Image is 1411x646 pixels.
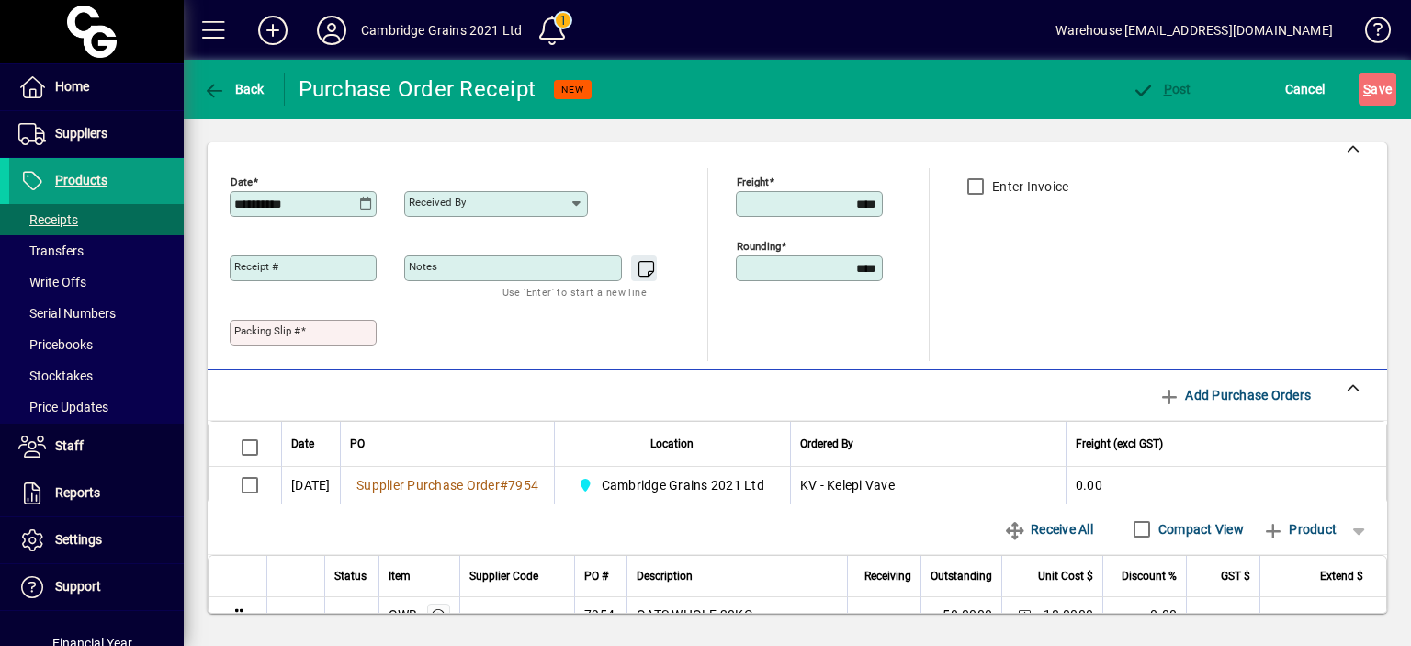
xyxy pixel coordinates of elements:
[350,434,545,454] div: PO
[356,478,500,493] span: Supplier Purchase Order
[1076,434,1363,454] div: Freight (excl GST)
[864,566,911,586] span: Receiving
[243,14,302,47] button: Add
[9,360,184,391] a: Stocktakes
[234,324,300,337] mat-label: Packing Slip #
[1320,566,1363,586] span: Extend $
[231,175,253,187] mat-label: Date
[409,196,466,209] mat-label: Received by
[389,606,418,624] div: OWB
[9,204,184,235] a: Receipts
[9,266,184,298] a: Write Offs
[1076,434,1163,454] span: Freight (excl GST)
[55,173,107,187] span: Products
[1102,597,1186,634] td: 0.00
[931,566,992,586] span: Outstanding
[626,597,847,634] td: OATS WHOLE 20KG
[1004,515,1093,544] span: Receive All
[55,579,101,594] span: Support
[1044,606,1093,624] span: 18.0000
[920,597,1001,634] td: 50.0000
[291,434,331,454] div: Date
[1038,566,1093,586] span: Unit Cost $
[1281,73,1330,106] button: Cancel
[988,177,1068,196] label: Enter Invoice
[302,14,361,47] button: Profile
[9,64,184,110] a: Home
[409,260,437,273] mat-label: Notes
[1066,467,1386,504] td: 0.00
[18,337,93,352] span: Pricebooks
[502,281,647,302] mat-hint: Use 'Enter' to start a new line
[997,513,1101,546] button: Receive All
[234,260,278,273] mat-label: Receipt #
[198,73,269,106] button: Back
[1285,74,1326,104] span: Cancel
[9,235,184,266] a: Transfers
[1363,74,1392,104] span: ave
[361,16,522,45] div: Cambridge Grains 2021 Ltd
[1155,520,1244,538] label: Compact View
[1151,379,1318,412] button: Add Purchase Orders
[500,478,508,493] span: #
[55,438,84,453] span: Staff
[334,566,367,586] span: Status
[800,434,1056,454] div: Ordered By
[9,329,184,360] a: Pricebooks
[737,175,769,187] mat-label: Freight
[18,368,93,383] span: Stocktakes
[350,434,365,454] span: PO
[469,566,538,586] span: Supplier Code
[299,74,536,104] div: Purchase Order Receipt
[184,73,285,106] app-page-header-button: Back
[18,212,78,227] span: Receipts
[55,79,89,94] span: Home
[55,532,102,547] span: Settings
[1262,515,1337,544] span: Product
[9,111,184,157] a: Suppliers
[9,564,184,610] a: Support
[9,470,184,516] a: Reports
[790,467,1066,504] td: KV - Kelepi Vave
[18,244,84,258] span: Transfers
[561,84,584,96] span: NEW
[291,434,314,454] span: Date
[1055,16,1333,45] div: Warehouse [EMAIL_ADDRESS][DOMAIN_NAME]
[18,306,116,321] span: Serial Numbers
[650,434,694,454] span: Location
[1253,513,1346,546] button: Product
[9,424,184,470] a: Staff
[1363,82,1371,96] span: S
[637,566,693,586] span: Description
[800,434,853,454] span: Ordered By
[1127,73,1196,106] button: Post
[203,82,265,96] span: Back
[1351,4,1388,63] a: Knowledge Base
[9,391,184,423] a: Price Updates
[737,239,781,252] mat-label: Rounding
[573,474,772,496] span: Cambridge Grains 2021 Ltd
[9,298,184,329] a: Serial Numbers
[9,517,184,563] a: Settings
[574,597,626,634] td: 7954
[1221,566,1250,586] span: GST $
[350,475,545,495] a: Supplier Purchase Order#7954
[508,478,538,493] span: 7954
[584,566,608,586] span: PO #
[1164,82,1172,96] span: P
[602,476,764,494] span: Cambridge Grains 2021 Ltd
[55,126,107,141] span: Suppliers
[1158,380,1311,410] span: Add Purchase Orders
[1359,73,1396,106] button: Save
[389,566,411,586] span: Item
[18,400,108,414] span: Price Updates
[1132,82,1191,96] span: ost
[55,485,100,500] span: Reports
[281,467,340,504] td: [DATE]
[1122,566,1177,586] span: Discount %
[1011,602,1037,628] button: Change Price Levels
[18,275,86,289] span: Write Offs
